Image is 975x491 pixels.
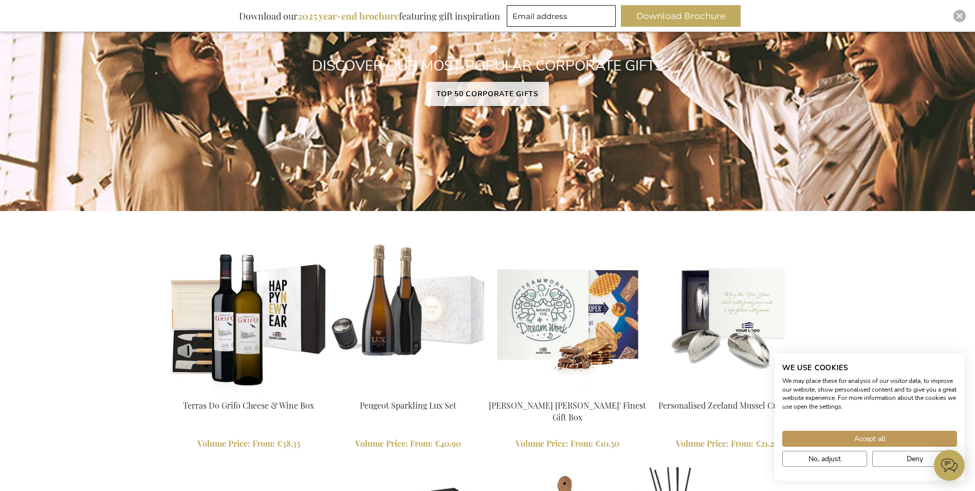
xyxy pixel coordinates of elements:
[298,10,399,22] b: 2025 year-end brochure
[658,400,795,411] a: Personalised Zeeland Mussel Cutlery
[907,453,923,464] span: Deny
[648,387,806,397] a: Personalised Zeeland Mussel Cutlery
[854,433,886,444] span: Accept all
[648,438,806,450] a: Volume Price: From €21.25
[488,387,647,397] a: Jules Destrooper Jules' Finest Gift Box
[329,236,487,394] img: EB-PKT-PEUG-CHAM-LUX
[234,5,505,27] div: Download our featuring gift inspiration
[872,451,957,467] button: Deny all cookies
[676,438,729,449] span: Volume Price:
[782,377,957,411] p: We may place these for analysis of our visitor data, to improve our website, show personalised co...
[488,236,647,394] img: Jules Destrooper Jules' Finest Gift Box
[489,400,646,423] a: [PERSON_NAME] [PERSON_NAME]' Finest Gift Box
[595,438,619,449] span: €10.50
[507,5,619,30] form: marketing offers and promotions
[731,438,753,449] span: From
[252,438,275,449] span: From
[648,236,806,394] img: Personalised Zeeland Mussel Cutlery
[170,236,328,394] img: Terras Do Grifo Cheese & Wine Box
[571,438,593,449] span: From
[782,363,957,373] h2: We use cookies
[953,10,966,22] div: Close
[197,438,250,449] span: Volume Price:
[170,387,328,397] a: Terras Do Grifo Cheese & Wine Box
[329,438,487,450] a: Volume Price: From €40.90
[507,5,616,27] input: Email address
[410,438,433,449] span: From
[435,438,461,449] span: €40.90
[808,453,841,464] span: No, adjust
[170,438,328,450] a: Volume Price: From €38.35
[621,5,741,27] button: Download Brochure
[782,451,867,467] button: Adjust cookie preferences
[782,431,957,447] button: Accept all cookies
[756,438,778,449] span: €21.25
[277,438,300,449] span: €38.35
[329,387,487,397] a: EB-PKT-PEUG-CHAM-LUX
[956,13,963,19] img: Close
[426,82,548,106] a: TOP 50 CORPORATE GIFTS
[183,400,314,411] a: Terras Do Grifo Cheese & Wine Box
[488,438,647,450] a: Volume Price: From €10.50
[516,438,568,449] span: Volume Price:
[934,450,965,481] iframe: belco-activator-frame
[360,400,456,411] a: Peugeot Sparkling Lux Set
[355,438,408,449] span: Volume Price:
